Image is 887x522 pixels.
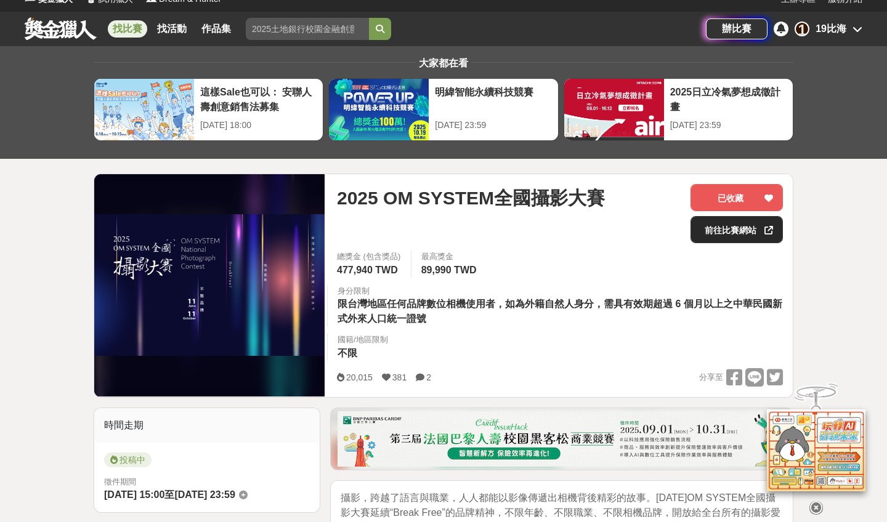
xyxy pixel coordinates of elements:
[421,251,480,263] span: 最高獎金
[337,251,401,263] span: 總獎金 (包含獎品)
[174,489,235,500] span: [DATE] 23:59
[338,299,782,324] span: 限台灣地區任何品牌數位相機使用者，如為外籍自然人身分，需具有效期超過 6 個月以上之中華民國新式外來人口統一證號
[564,78,793,141] a: 2025日立冷氣夢想成徵計畫[DATE] 23:59
[426,372,431,382] span: 2
[670,85,787,113] div: 2025日立冷氣夢想成徵計畫
[94,214,325,356] img: Cover Image
[691,216,783,243] a: 前往比賽網站
[670,119,787,132] div: [DATE] 23:59
[706,18,768,39] a: 辦比賽
[108,20,147,38] a: 找比賽
[200,85,317,113] div: 這樣Sale也可以： 安聯人壽創意銷售法募集
[337,184,605,212] span: 2025 OM SYSTEM全國攝影大賽
[338,285,783,297] div: 身分限制
[767,405,865,487] img: d2146d9a-e6f6-4337-9592-8cefde37ba6b.png
[337,265,398,275] span: 477,940 TWD
[104,477,136,486] span: 徵件期間
[435,85,551,113] div: 明緯智能永續科技競賽
[795,22,809,36] div: 1
[416,58,471,68] span: 大家都在看
[94,78,323,141] a: 這樣Sale也可以： 安聯人壽創意銷售法募集[DATE] 18:00
[338,411,786,467] img: 331336aa-f601-432f-a281-8c17b531526f.png
[338,334,388,346] div: 國籍/地區限制
[421,265,477,275] span: 89,990 TWD
[152,20,192,38] a: 找活動
[328,78,558,141] a: 明緯智能永續科技競賽[DATE] 23:59
[816,22,846,36] div: 19比海
[246,18,369,40] input: 2025土地銀行校園金融創意挑戰賽：從你出發 開啟智慧金融新頁
[338,348,357,358] span: 不限
[200,119,317,132] div: [DATE] 18:00
[435,119,551,132] div: [DATE] 23:59
[164,489,174,500] span: 至
[104,489,164,500] span: [DATE] 15:00
[691,184,783,211] button: 已收藏
[94,408,320,443] div: 時間走期
[699,368,723,387] span: 分享至
[104,452,152,467] span: 投稿中
[392,372,407,382] span: 381
[346,372,373,382] span: 20,015
[196,20,236,38] a: 作品集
